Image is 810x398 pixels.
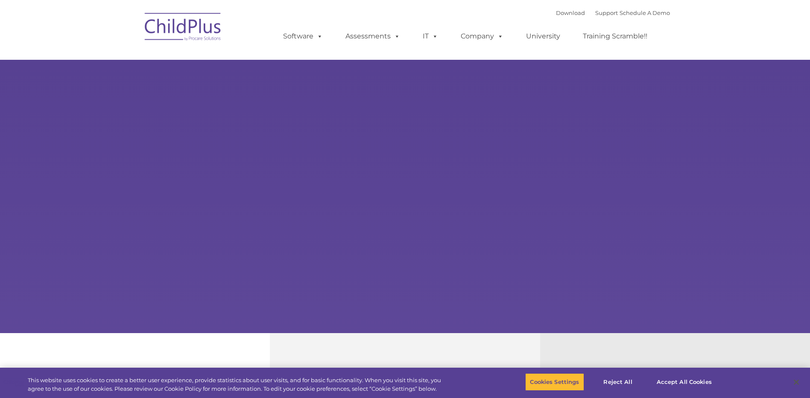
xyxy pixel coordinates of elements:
button: Reject All [591,373,645,391]
a: Training Scramble!! [574,28,656,45]
a: Software [275,28,331,45]
a: Company [452,28,512,45]
font: | [556,9,670,16]
a: Schedule A Demo [620,9,670,16]
button: Accept All Cookies [652,373,716,391]
a: Download [556,9,585,16]
a: IT [414,28,447,45]
a: Assessments [337,28,409,45]
a: Support [595,9,618,16]
button: Cookies Settings [525,373,584,391]
div: This website uses cookies to create a better user experience, provide statistics about user visit... [28,376,445,393]
button: Close [787,373,806,392]
img: ChildPlus by Procare Solutions [140,7,226,50]
a: University [518,28,569,45]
